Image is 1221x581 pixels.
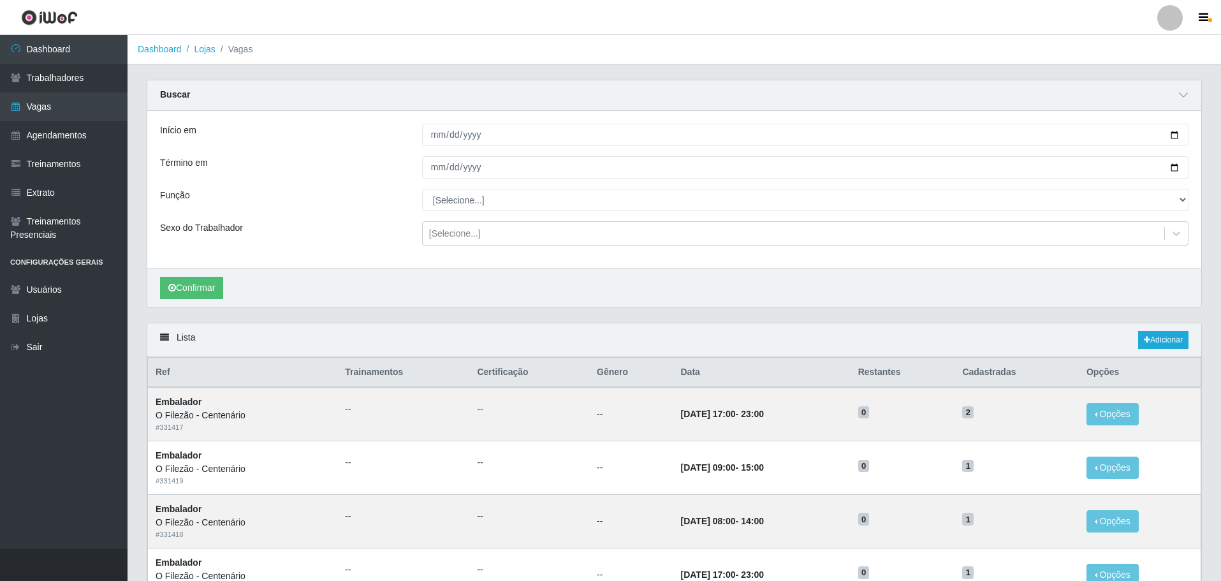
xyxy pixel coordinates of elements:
span: 1 [962,460,974,473]
td: -- [589,387,673,441]
th: Cadastradas [954,358,1079,388]
td: -- [589,441,673,495]
div: O Filezão - Centenário [156,462,330,476]
span: 0 [858,460,870,473]
th: Gênero [589,358,673,388]
th: Certificação [469,358,589,388]
span: 1 [962,513,974,526]
label: Término em [160,156,208,170]
time: 15:00 [741,462,764,473]
div: Lista [147,323,1201,357]
ul: -- [477,563,581,577]
ul: -- [345,456,462,469]
time: 23:00 [741,409,764,419]
span: 2 [962,406,974,419]
li: Vagas [216,43,253,56]
strong: Embalador [156,450,201,460]
input: 00/00/0000 [422,156,1188,179]
strong: - [680,462,763,473]
label: Sexo do Trabalhador [160,221,243,235]
ul: -- [477,402,581,416]
strong: Embalador [156,504,201,514]
time: [DATE] 08:00 [680,516,735,526]
label: Função [160,189,190,202]
th: Restantes [851,358,955,388]
time: 23:00 [741,570,764,580]
th: Data [673,358,850,388]
th: Trainamentos [337,358,469,388]
time: 14:00 [741,516,764,526]
input: 00/00/0000 [422,124,1188,146]
label: Início em [160,124,196,137]
div: O Filezão - Centenário [156,409,330,422]
span: 0 [858,406,870,419]
strong: - [680,516,763,526]
strong: Embalador [156,557,201,568]
a: Dashboard [138,44,182,54]
nav: breadcrumb [128,35,1221,64]
ul: -- [477,456,581,469]
ul: -- [345,563,462,577]
ul: -- [345,402,462,416]
button: Opções [1086,403,1139,425]
ul: -- [477,510,581,523]
div: [Selecione...] [429,227,481,240]
img: CoreUI Logo [21,10,78,26]
div: # 331417 [156,422,330,433]
td: -- [589,494,673,548]
ul: -- [345,510,462,523]
strong: - [680,570,763,580]
time: [DATE] 17:00 [680,409,735,419]
strong: - [680,409,763,419]
strong: Embalador [156,397,201,407]
div: O Filezão - Centenário [156,516,330,529]
time: [DATE] 17:00 [680,570,735,580]
th: Opções [1079,358,1201,388]
th: Ref [148,358,338,388]
time: [DATE] 09:00 [680,462,735,473]
button: Confirmar [160,277,223,299]
button: Opções [1086,510,1139,533]
a: Lojas [194,44,215,54]
span: 0 [858,513,870,526]
div: # 331419 [156,476,330,487]
a: Adicionar [1138,331,1188,349]
strong: Buscar [160,89,190,99]
button: Opções [1086,457,1139,479]
span: 0 [858,566,870,579]
span: 1 [962,566,974,579]
div: # 331418 [156,529,330,540]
